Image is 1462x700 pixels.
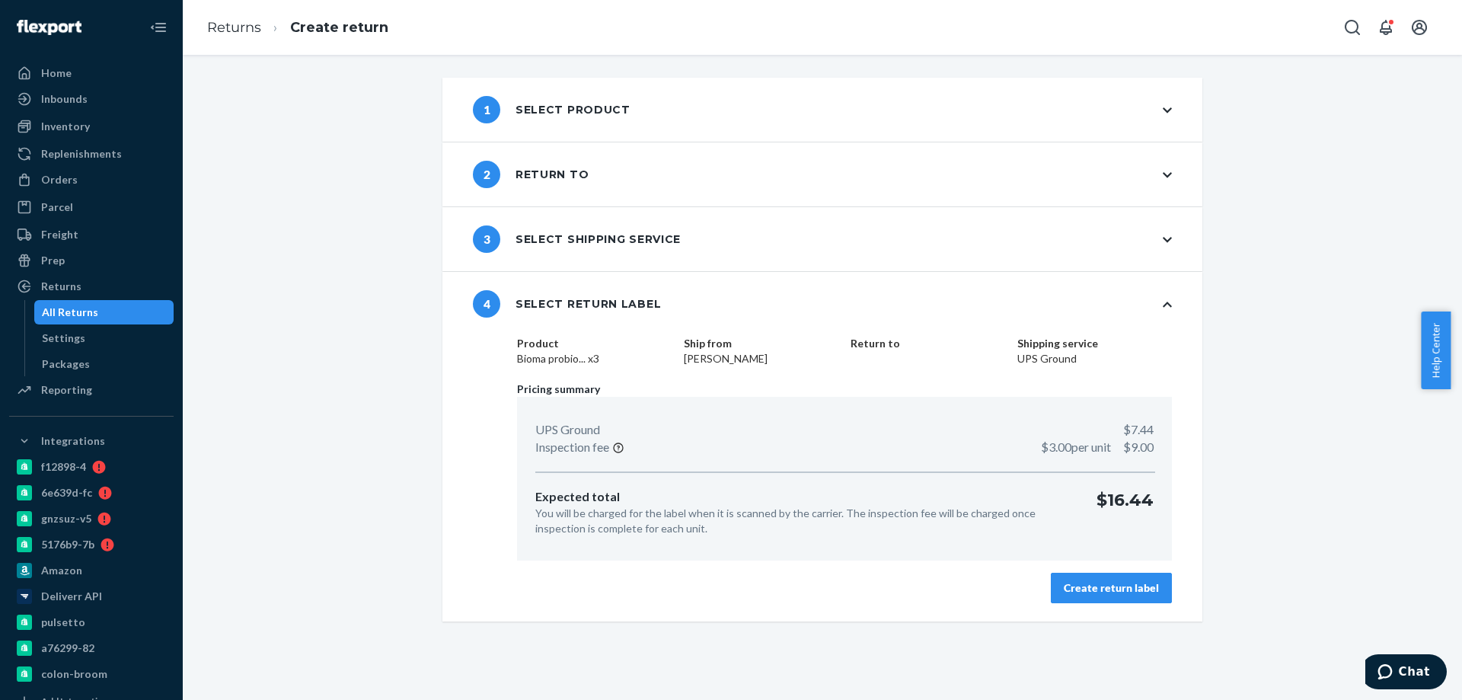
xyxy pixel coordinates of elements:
div: Select return label [473,290,661,318]
button: Create return label [1051,573,1172,603]
a: Returns [207,19,261,36]
span: 2 [473,161,500,188]
button: Open Search Box [1337,12,1368,43]
a: All Returns [34,300,174,324]
p: $7.44 [1123,421,1154,439]
iframe: Opens a widget where you can chat to one of our agents [1365,654,1447,692]
div: gnzsuz-v5 [41,511,91,526]
a: Orders [9,168,174,192]
a: Inventory [9,114,174,139]
div: Inventory [41,119,90,134]
a: Prep [9,248,174,273]
a: Parcel [9,195,174,219]
div: Return to [473,161,589,188]
a: Inbounds [9,87,174,111]
p: You will be charged for the label when it is scanned by the carrier. The inspection fee will be c... [535,506,1072,536]
div: Packages [42,356,90,372]
dd: Bioma probio... x3 [517,351,672,366]
a: Freight [9,222,174,247]
button: Integrations [9,429,174,453]
div: pulsetto [41,615,85,630]
a: colon-broom [9,662,174,686]
a: Settings [34,326,174,350]
div: Inbounds [41,91,88,107]
div: All Returns [42,305,98,320]
span: 3 [473,225,500,253]
p: Expected total [535,488,1072,506]
a: f12898-4 [9,455,174,479]
div: Replenishments [41,146,122,161]
div: a76299-82 [41,641,94,656]
button: Open notifications [1371,12,1401,43]
dd: [PERSON_NAME] [684,351,838,366]
a: Create return [290,19,388,36]
button: Close Navigation [143,12,174,43]
div: Freight [41,227,78,242]
p: Pricing summary [517,382,1172,397]
button: Help Center [1421,312,1451,389]
div: Returns [41,279,81,294]
div: Integrations [41,433,105,449]
a: Reporting [9,378,174,402]
a: gnzsuz-v5 [9,507,174,531]
p: $16.44 [1096,488,1154,536]
a: a76299-82 [9,636,174,660]
a: Deliverr API [9,584,174,609]
p: UPS Ground [535,421,600,439]
a: pulsetto [9,610,174,634]
a: 5176b9-7b [9,532,174,557]
div: Create return label [1064,580,1159,596]
div: 6e639d-fc [41,485,92,500]
div: 5176b9-7b [41,537,94,552]
p: $9.00 [1041,439,1154,456]
div: Settings [42,331,85,346]
div: Home [41,66,72,81]
span: $3.00 per unit [1041,439,1111,454]
dt: Shipping service [1017,336,1172,351]
ol: breadcrumbs [195,5,401,50]
dd: UPS Ground [1017,351,1172,366]
img: Flexport logo [17,20,81,35]
div: Reporting [41,382,92,398]
a: Packages [34,352,174,376]
a: Returns [9,274,174,299]
span: 4 [473,290,500,318]
button: Open account menu [1404,12,1435,43]
p: Inspection fee [535,439,609,456]
div: colon-broom [41,666,107,682]
dt: Product [517,336,672,351]
a: 6e639d-fc [9,481,174,505]
a: Amazon [9,558,174,583]
div: Orders [41,172,78,187]
div: Select shipping service [473,225,681,253]
div: Select product [473,96,630,123]
a: Replenishments [9,142,174,166]
div: Prep [41,253,65,268]
a: Home [9,61,174,85]
div: Amazon [41,563,82,578]
span: 1 [473,96,500,123]
dt: Ship from [684,336,838,351]
dt: Return to [851,336,1005,351]
div: f12898-4 [41,459,86,475]
div: Deliverr API [41,589,102,604]
div: Parcel [41,200,73,215]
